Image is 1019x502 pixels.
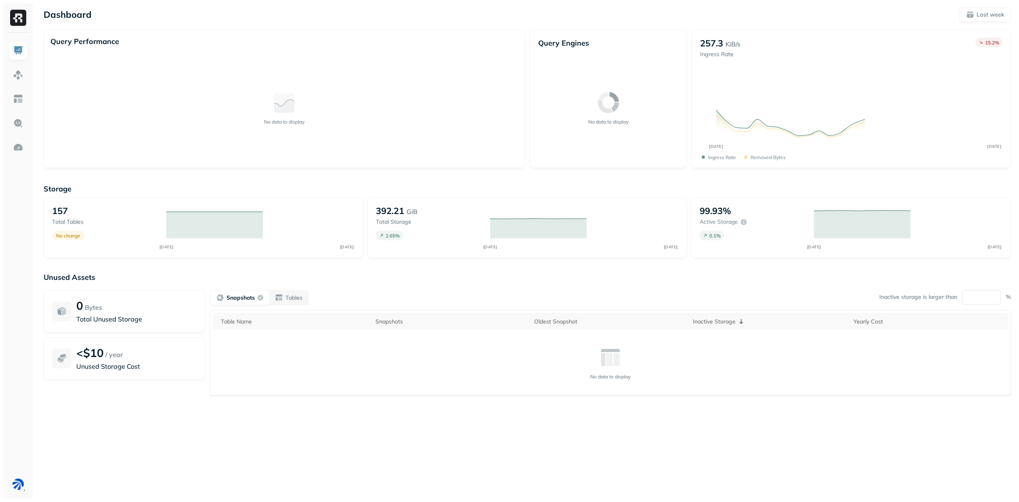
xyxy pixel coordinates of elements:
[987,244,1001,250] tspan: [DATE]
[52,218,158,226] p: Total tables
[52,205,68,216] p: 157
[590,374,631,380] p: No data to display
[483,244,497,250] tspan: [DATE]
[879,293,957,301] p: Inactive storage is larger than
[13,94,23,104] img: Asset Explorer
[159,244,173,250] tspan: [DATE]
[1006,293,1011,301] p: %
[13,69,23,80] img: Assets
[407,207,417,216] p: GiB
[751,154,786,160] p: Removed bytes
[13,142,23,153] img: Optimization
[693,318,736,326] p: Inactive Storage
[13,118,23,128] img: Query Explorer
[285,294,302,302] p: Tables
[959,7,1011,22] button: Last week
[700,38,723,49] p: 257.3
[264,119,304,125] p: No data to display
[700,218,738,226] p: Active storage
[708,154,736,160] p: Ingress Rate
[588,119,629,125] p: No data to display
[44,273,1011,282] p: Unused Assets
[709,144,723,149] tspan: [DATE]
[807,244,821,250] tspan: [DATE]
[538,38,678,48] p: Query Engines
[13,479,24,490] img: BAM Staging
[985,40,999,46] p: 15.2 %
[13,45,23,56] img: Dashboard
[76,314,197,324] p: Total Unused Storage
[44,9,92,20] p: Dashboard
[376,218,482,226] p: Total storage
[534,318,685,326] div: Oldest Snapshot
[386,233,400,239] p: 2.65 %
[226,294,255,302] p: Snapshots
[105,350,123,359] p: / year
[44,184,1011,193] p: Storage
[663,244,677,250] tspan: [DATE]
[50,37,119,46] p: Query Performance
[725,39,740,49] p: KiB/s
[56,233,80,239] p: No change
[76,346,104,360] p: <$10
[340,244,354,250] tspan: [DATE]
[700,205,731,216] p: 99.93%
[10,10,26,26] img: Ryft
[375,318,526,326] div: Snapshots
[76,361,197,371] p: Unused Storage Cost
[988,144,1002,149] tspan: [DATE]
[853,318,1004,326] div: Yearly Cost
[977,11,1004,19] p: Last week
[709,233,721,239] p: 0.1 %
[76,298,83,313] p: 0
[221,318,367,326] div: Table Name
[376,205,404,216] p: 392.21
[700,50,740,58] p: Ingress Rate
[85,302,102,312] p: Bytes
